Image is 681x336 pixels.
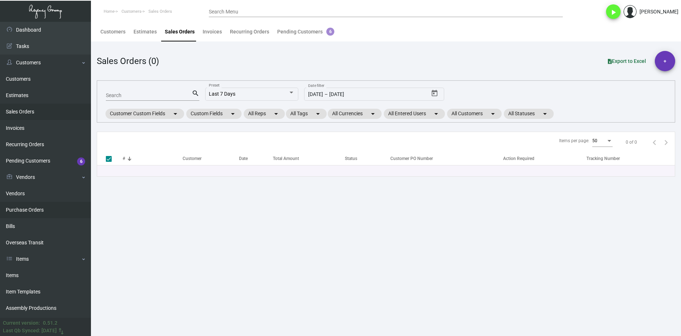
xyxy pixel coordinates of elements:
[489,109,497,118] mat-icon: arrow_drop_down
[626,139,637,145] div: 0 of 0
[286,109,327,119] mat-chip: All Tags
[504,109,554,119] mat-chip: All Statuses
[314,109,322,118] mat-icon: arrow_drop_down
[608,58,646,64] span: Export to Excel
[3,327,57,335] div: Last Qb Synced: [DATE]
[664,51,666,71] span: +
[97,55,159,68] div: Sales Orders (0)
[3,319,40,327] div: Current version:
[165,28,195,36] div: Sales Orders
[105,109,184,119] mat-chip: Customer Custom Fields
[602,55,652,68] button: Export to Excel
[447,109,502,119] mat-chip: All Customers
[244,109,285,119] mat-chip: All Reps
[432,109,441,118] mat-icon: arrow_drop_down
[203,28,222,36] div: Invoices
[122,9,142,14] span: Customers
[148,9,172,14] span: Sales Orders
[43,319,57,327] div: 0.51.2
[429,88,441,99] button: Open calendar
[123,155,183,162] div: #
[100,28,126,36] div: Customers
[369,109,377,118] mat-icon: arrow_drop_down
[640,8,678,16] div: [PERSON_NAME]
[272,109,280,118] mat-icon: arrow_drop_down
[328,109,382,119] mat-chip: All Currencies
[134,28,157,36] div: Estimates
[609,8,618,17] i: play_arrow
[228,109,237,118] mat-icon: arrow_drop_down
[324,92,328,97] span: –
[239,155,248,162] div: Date
[329,92,388,97] input: End date
[559,137,589,144] div: Items per page:
[541,109,549,118] mat-icon: arrow_drop_down
[273,155,345,162] div: Total Amount
[390,155,433,162] div: Customer PO Number
[660,136,672,148] button: Next page
[183,155,239,162] div: Customer
[655,51,675,71] button: +
[308,92,323,97] input: Start date
[239,155,273,162] div: Date
[586,155,620,162] div: Tracking Number
[390,155,503,162] div: Customer PO Number
[277,28,334,36] div: Pending Customers
[123,155,125,162] div: #
[592,139,613,144] mat-select: Items per page:
[503,155,586,162] div: Action Required
[171,109,180,118] mat-icon: arrow_drop_down
[345,155,387,162] div: Status
[209,91,235,97] span: Last 7 Days
[503,155,534,162] div: Action Required
[586,155,675,162] div: Tracking Number
[624,5,637,18] img: admin@bootstrapmaster.com
[186,109,242,119] mat-chip: Custom Fields
[192,89,199,98] mat-icon: search
[606,4,621,19] button: play_arrow
[183,155,202,162] div: Customer
[592,138,597,143] span: 50
[273,155,299,162] div: Total Amount
[230,28,269,36] div: Recurring Orders
[104,9,115,14] span: Home
[649,136,660,148] button: Previous page
[345,155,357,162] div: Status
[384,109,445,119] mat-chip: All Entered Users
